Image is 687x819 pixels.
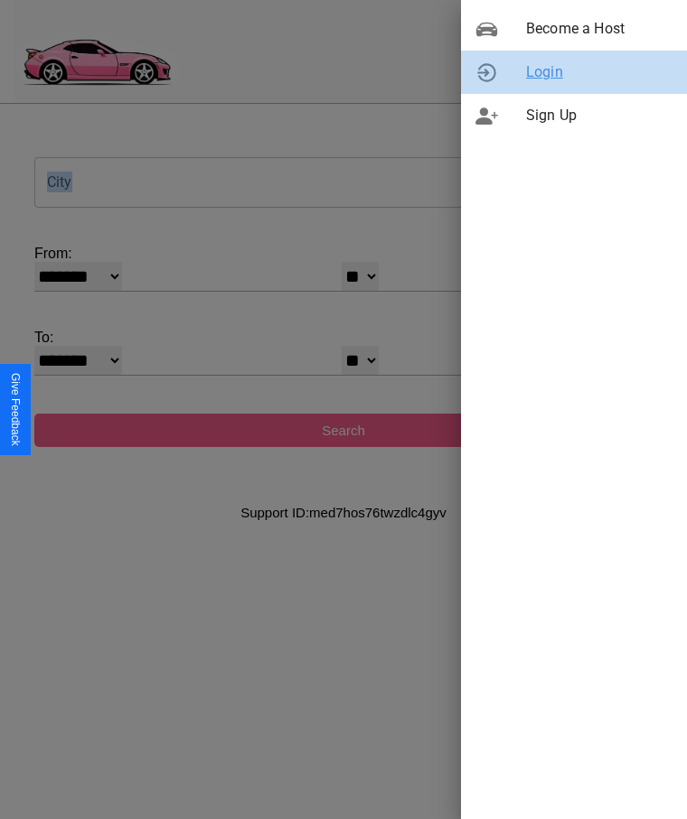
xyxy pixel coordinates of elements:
[526,18,673,40] span: Become a Host
[461,51,687,94] div: Login
[461,94,687,137] div: Sign Up
[526,61,673,83] span: Login
[9,373,22,446] div: Give Feedback
[526,105,673,126] span: Sign Up
[461,7,687,51] div: Become a Host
